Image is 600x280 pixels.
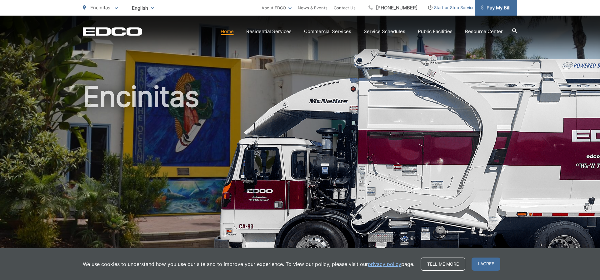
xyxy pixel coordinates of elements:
[334,4,356,12] a: Contact Us
[481,4,511,12] span: Pay My Bill
[304,28,351,35] a: Commercial Services
[83,260,414,268] p: We use cookies to understand how you use our site and to improve your experience. To view our pol...
[221,28,234,35] a: Home
[246,28,292,35] a: Residential Services
[472,258,500,271] span: I agree
[127,2,159,13] span: English
[421,258,465,271] a: Tell me more
[83,81,517,278] h1: Encinitas
[262,4,292,12] a: About EDCO
[418,28,452,35] a: Public Facilities
[465,28,503,35] a: Resource Center
[368,260,401,268] a: privacy policy
[364,28,405,35] a: Service Schedules
[90,5,110,11] span: Encinitas
[83,27,142,36] a: EDCD logo. Return to the homepage.
[298,4,327,12] a: News & Events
